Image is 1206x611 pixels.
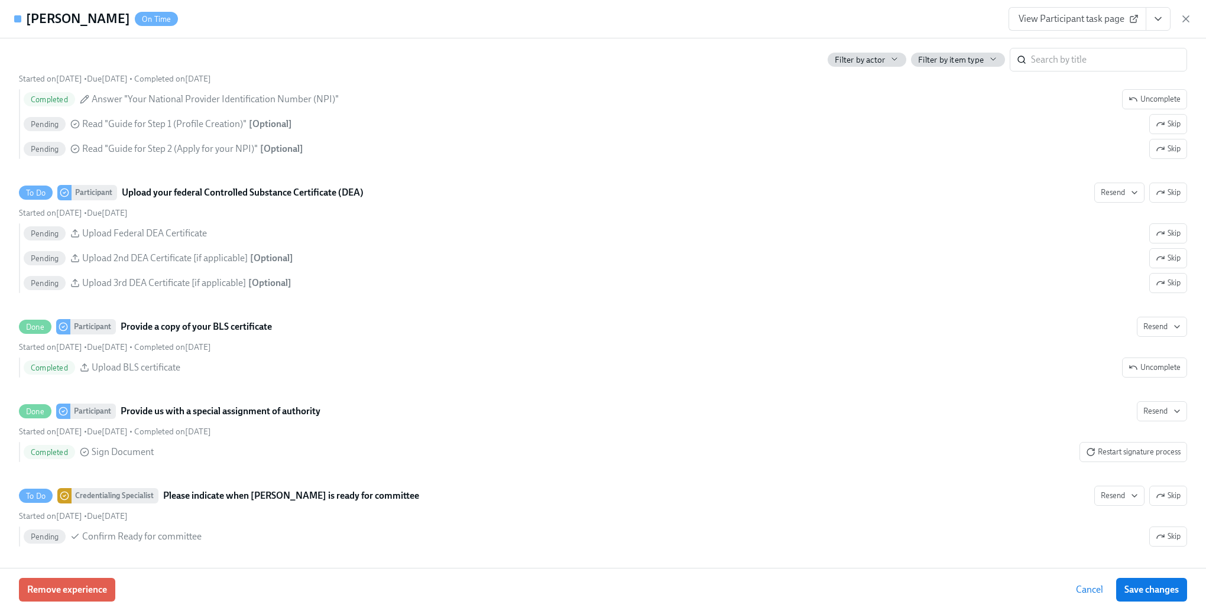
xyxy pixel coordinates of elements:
span: Skip [1156,187,1181,199]
span: Saturday, September 13th 2025, 10:00 am [87,342,128,352]
span: Completed [24,363,75,372]
span: Restart signature process [1086,446,1181,458]
span: Filter by item type [918,54,984,66]
button: Remove experience [19,578,115,602]
span: Upload 3rd DEA Certificate [if applicable] [82,277,246,290]
span: Skip [1156,531,1181,542]
span: Saturday, September 6th 2025, 10:01 am [19,208,82,218]
div: [ Optional ] [248,277,291,290]
span: Monday, September 8th 2025, 10:07 am [134,74,211,84]
span: To Do [19,492,53,500]
button: DoneParticipantProvide your National Provider Identifier Number (NPI)ResendStarted on[DATE] •Due[... [1122,89,1187,109]
span: Done [19,323,51,331]
span: Resend [1101,187,1138,199]
span: Skip [1156,252,1181,264]
button: To DoCredentialing SpecialistPlease indicate when [PERSON_NAME] is ready for committeeResendSkipS... [1149,526,1187,547]
span: Cancel [1076,584,1103,596]
button: Save changes [1116,578,1187,602]
button: To DoParticipantUpload your federal Controlled Substance Certificate (DEA)SkipStarted on[DATE] •D... [1094,183,1145,203]
span: Remove experience [27,584,107,596]
span: Sign Document [92,446,154,459]
div: [ Optional ] [250,252,293,265]
div: • • [19,342,211,353]
span: Resend [1143,321,1181,333]
button: To DoCredentialing SpecialistPlease indicate when [PERSON_NAME] is ready for committeeSkipStarted... [1094,486,1145,506]
span: Pending [24,532,66,541]
span: Pending [24,254,66,263]
button: DoneParticipantProvide us with a special assignment of authorityResendStarted on[DATE] •Due[DATE]... [1079,442,1187,462]
span: Completed [24,95,75,104]
strong: Please indicate when [PERSON_NAME] is ready for committee [163,489,419,503]
span: Skip [1156,143,1181,155]
input: Search by title [1031,48,1187,71]
span: View Participant task page [1019,13,1136,25]
span: Pending [24,145,66,154]
span: Saturday, September 13th 2025, 10:00 am [87,427,128,437]
button: Filter by item type [911,53,1005,67]
span: Pending [24,229,66,238]
span: Saturday, September 6th 2025, 10:01 am [19,342,82,352]
span: Uncomplete [1129,93,1181,105]
span: Saturday, September 6th 2025, 10:01 am [19,427,82,437]
div: Credentialing Specialist [72,488,158,503]
div: • [19,207,128,219]
span: Skip [1156,277,1181,289]
h4: [PERSON_NAME] [26,10,130,28]
span: Skip [1156,227,1181,239]
span: Save changes [1124,584,1179,596]
span: Read "Guide for Step 2 (Apply for your NPI)" [82,142,258,155]
span: Saturday, February 21st 2026, 9:00 am [87,511,128,521]
button: To DoCredentialing SpecialistPlease indicate when [PERSON_NAME] is ready for committeeResendStart... [1149,486,1187,506]
div: • [19,511,128,522]
span: Read "Guide for Step 1 (Profile Creation)" [82,118,247,131]
div: Participant [70,404,116,419]
button: DoneParticipantProvide us with a special assignment of authorityStarted on[DATE] •Due[DATE] • Com... [1137,401,1187,421]
span: Monday, September 8th 2025, 11:05 am [134,427,211,437]
strong: Upload your federal Controlled Substance Certificate (DEA) [122,186,364,200]
span: Filter by actor [835,54,885,66]
span: Skip [1156,490,1181,502]
div: [ Optional ] [249,118,292,131]
strong: Provide a copy of your BLS certificate [121,320,272,334]
span: To Do [19,188,53,197]
span: Resend [1101,490,1138,502]
button: DoneParticipantProvide a copy of your BLS certificateStarted on[DATE] •Due[DATE] • Completed on[D... [1137,317,1187,337]
span: Answer "Your National Provider Identification Number (NPI)" [92,93,339,106]
strong: Provide us with a special assignment of authority [121,404,320,418]
button: To DoParticipantUpload your federal Controlled Substance Certificate (DEA)ResendSkipStarted on[DA... [1149,248,1187,268]
button: DoneParticipantProvide your National Provider Identifier Number (NPI)ResendStarted on[DATE] •Due[... [1149,139,1187,159]
span: On Time [135,15,178,24]
span: Upload BLS certificate [92,361,180,374]
span: Upload Federal DEA Certificate [82,227,207,240]
span: Saturday, September 6th 2025, 10:01 am [19,511,82,521]
span: Saturday, September 13th 2025, 10:00 am [87,74,128,84]
div: [ Optional ] [260,142,303,155]
span: Resend [1143,405,1181,417]
span: Monday, September 8th 2025, 10:13 am [134,342,211,352]
span: Uncomplete [1129,362,1181,373]
div: • • [19,73,211,84]
button: Cancel [1068,578,1111,602]
button: DoneParticipantProvide a copy of your BLS certificateResendStarted on[DATE] •Due[DATE] • Complete... [1122,357,1187,378]
button: To DoParticipantUpload your federal Controlled Substance Certificate (DEA)ResendStarted on[DATE] ... [1149,183,1187,203]
div: • • [19,426,211,437]
span: Completed [24,448,75,457]
span: Pending [24,279,66,288]
span: Skip [1156,118,1181,130]
a: View Participant task page [1009,7,1146,31]
button: DoneParticipantProvide your National Provider Identifier Number (NPI)ResendStarted on[DATE] •Due[... [1149,114,1187,134]
span: Saturday, September 6th 2025, 10:01 am [19,74,82,84]
button: View task page [1146,7,1171,31]
button: To DoParticipantUpload your federal Controlled Substance Certificate (DEA)ResendSkipStarted on[DA... [1149,273,1187,293]
div: Participant [72,185,117,200]
button: Filter by actor [828,53,906,67]
button: To DoParticipantUpload your federal Controlled Substance Certificate (DEA)ResendSkipStarted on[DA... [1149,223,1187,243]
span: Pending [24,120,66,129]
span: Upload 2nd DEA Certificate [if applicable] [82,252,248,265]
span: Done [19,407,51,416]
span: Confirm Ready for committee [82,530,202,543]
span: Saturday, September 13th 2025, 10:00 am [87,208,128,218]
div: Participant [70,319,116,334]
